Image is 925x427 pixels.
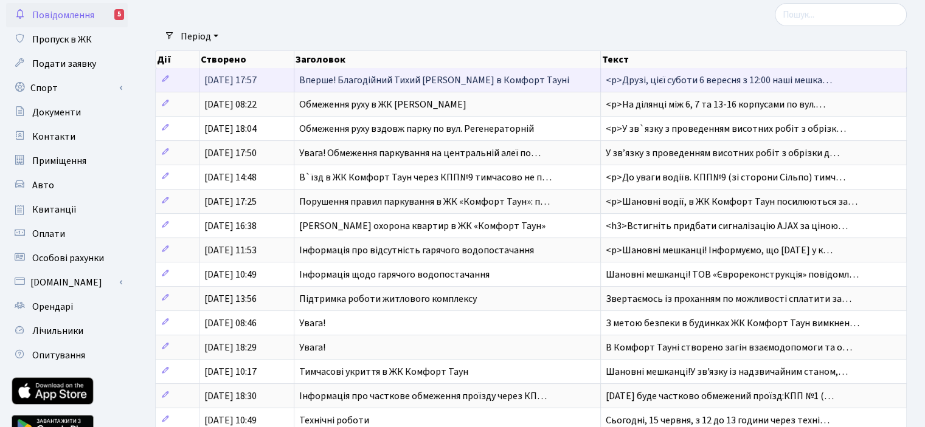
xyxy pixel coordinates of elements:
[204,414,257,427] span: [DATE] 10:49
[32,227,65,241] span: Оплати
[32,106,81,119] span: Документи
[32,179,54,192] span: Авто
[204,171,257,184] span: [DATE] 14:48
[32,33,92,46] span: Пропуск в ЖК
[6,295,128,319] a: Орендарі
[299,171,552,184] span: В`їзд в ЖК Комфорт Таун через КПП№9 тимчасово не п…
[204,146,257,160] span: [DATE] 17:50
[204,219,257,233] span: [DATE] 16:38
[299,341,325,354] span: Увага!
[176,26,223,47] a: Період
[32,57,96,70] span: Подати заявку
[606,244,833,257] span: <p>Шановні мешканці! Інформуємо, що [DATE] у к…
[204,244,257,257] span: [DATE] 11:53
[299,98,466,111] span: Обмеження руху в ЖК [PERSON_NAME]
[6,270,128,295] a: [DOMAIN_NAME]
[6,149,128,173] a: Приміщення
[601,51,907,68] th: Текст
[299,122,534,135] span: Обмеження руху вздовж парку по вул. Регенераторній
[606,146,839,160] span: У звʼязку з проведенням висотних робіт з обрізки д…
[6,27,128,52] a: Пропуск в ЖК
[204,268,257,281] span: [DATE] 10:49
[204,316,257,330] span: [DATE] 08:46
[299,389,547,403] span: Інформація про часткове обмеження проїзду через КП…
[6,197,128,222] a: Квитанції
[606,219,848,233] span: <h3>Встигніть придбати сигналізацію AJAX за ціною…
[114,9,124,20] div: 5
[6,52,128,76] a: Подати заявку
[32,251,104,265] span: Особові рахунки
[606,365,848,378] span: Шановні мешканці!У зв'язку із надзвичайним станом,…
[6,3,128,27] a: Повідомлення5
[6,173,128,197] a: Авто
[204,122,257,135] span: [DATE] 18:04
[204,365,257,378] span: [DATE] 10:17
[606,195,857,208] span: <p>Шановні водії, в ЖК Комфорт Таун посилюються за…
[299,146,541,160] span: Увага! Обмеження паркування на центральній алеї по…
[299,73,569,87] span: Вперше! Благодійний Тихий [PERSON_NAME] в Комфорт Тауні
[606,122,846,135] span: <p>У зв`язку з проведенням висотних робіт з обрізк…
[606,171,845,184] span: <p>До уваги водіїв. КПП№9 (зі сторони Сільпо) тимч…
[6,246,128,270] a: Особові рахунки
[32,203,77,216] span: Квитанції
[32,324,83,338] span: Лічильники
[204,73,257,87] span: [DATE] 17:57
[32,9,94,22] span: Повідомлення
[204,98,257,111] span: [DATE] 08:22
[6,76,128,100] a: Спорт
[156,51,199,68] th: Дії
[299,414,369,427] span: Технічні роботи
[299,365,468,378] span: Тимчасові укриття в ЖК Комфорт Таун
[606,389,834,403] span: [DATE] буде частково обмежений проїзд:КПП №1 (…
[204,292,257,306] span: [DATE] 13:56
[775,3,907,26] input: Пошук...
[299,316,325,330] span: Увага!
[6,100,128,125] a: Документи
[32,130,75,143] span: Контакти
[204,195,257,208] span: [DATE] 17:25
[606,341,852,354] span: В Комфорт Тауні створено загін взаємодопомоги та о…
[606,98,825,111] span: <p>На ділянці між 6, 7 та 13-16 корпусами по вул.…
[6,343,128,367] a: Опитування
[199,51,294,68] th: Створено
[299,195,550,208] span: Порушення правил паркування в ЖК «Комфорт Таун»: п…
[6,125,128,149] a: Контакти
[204,389,257,403] span: [DATE] 18:30
[294,51,601,68] th: Заголовок
[204,341,257,354] span: [DATE] 18:29
[606,316,859,330] span: З метою безпеки в будинках ЖК Комфорт Таун вимкнен…
[606,268,859,281] span: Шановні мешканці! ТОВ «Єврореконструкція» повідомл…
[606,414,830,427] span: Сьогодні, 15 червня, з 12 до 13 години через техні…
[299,292,477,306] span: Підтримка роботи житлового комплексу
[32,349,85,362] span: Опитування
[32,154,86,168] span: Приміщення
[606,73,832,87] span: <p>Друзі, цієї суботи 6 вересня з 12:00 наші мешка…
[299,219,546,233] span: [PERSON_NAME] охорона квартир в ЖК «Комфорт Таун»
[6,319,128,343] a: Лічильники
[606,292,851,306] span: Звертаємось із проханням по можливості сплатити за…
[299,244,534,257] span: Інформація про відсутність гарячого водопостачання
[32,300,73,313] span: Орендарі
[6,222,128,246] a: Оплати
[299,268,490,281] span: Інформація щодо гарячого водопостачання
